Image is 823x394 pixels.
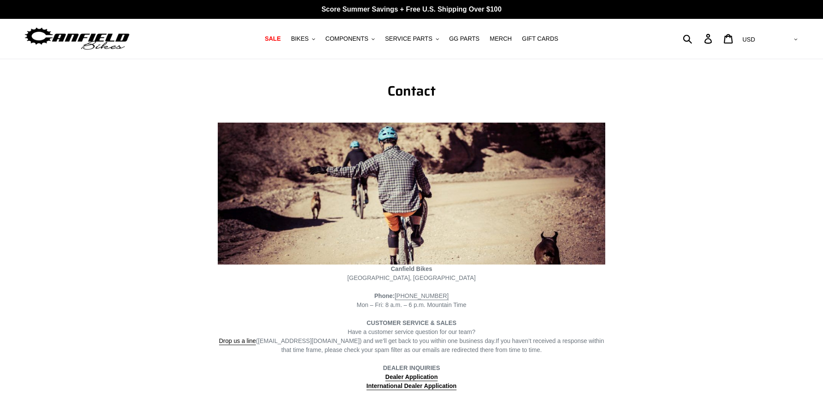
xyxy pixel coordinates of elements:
span: SALE [265,35,281,42]
span: BIKES [291,35,309,42]
span: SERVICE PARTS [385,35,432,42]
a: Drop us a line [219,337,256,345]
div: Have a customer service question for our team? If you haven’t received a response within that tim... [218,328,605,355]
strong: CUSTOMER SERVICE & SALES [366,319,457,326]
a: GG PARTS [445,33,484,45]
a: International Dealer Application [366,382,457,390]
span: ([EMAIL_ADDRESS][DOMAIN_NAME]) and we’ll get back to you within one business day. [219,337,496,345]
strong: Phone: [374,292,394,299]
strong: Canfield Bikes [391,265,432,272]
span: GG PARTS [449,35,480,42]
strong: DEALER INQUIRIES [383,364,440,381]
button: COMPONENTS [321,33,379,45]
span: MERCH [490,35,512,42]
a: GIFT CARDS [518,33,563,45]
span: COMPONENTS [325,35,368,42]
a: Dealer Application [385,373,438,381]
a: MERCH [486,33,516,45]
button: BIKES [287,33,319,45]
div: Mon – Fri: 8 a.m. – 6 p.m. Mountain Time [218,292,605,310]
h1: Contact [218,83,605,99]
input: Search [688,29,709,48]
a: [PHONE_NUMBER] [395,292,449,300]
img: Canfield Bikes [24,25,131,52]
button: SERVICE PARTS [381,33,443,45]
strong: International Dealer Application [366,382,457,389]
span: [GEOGRAPHIC_DATA], [GEOGRAPHIC_DATA] [347,274,475,281]
span: GIFT CARDS [522,35,559,42]
a: SALE [261,33,285,45]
